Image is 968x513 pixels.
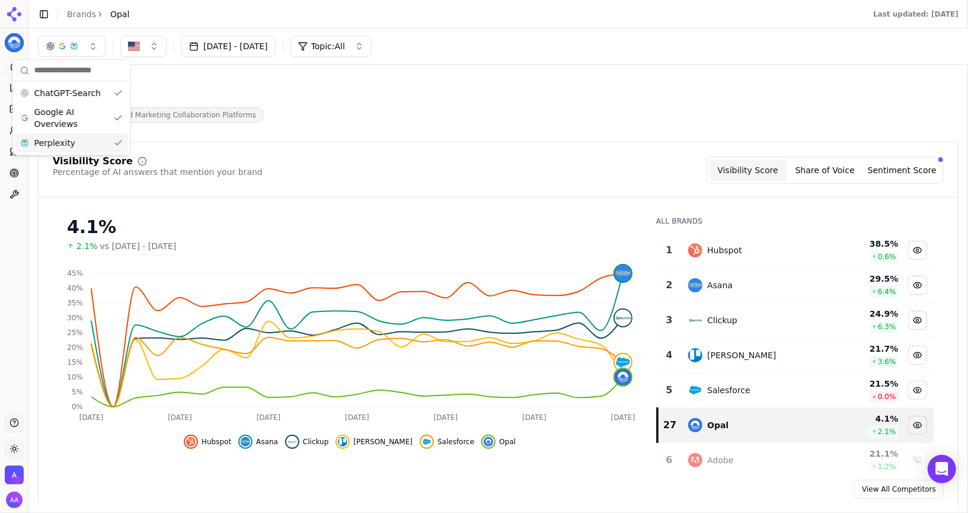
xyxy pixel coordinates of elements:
span: AI-Powered Marketing Collaboration Platforms [85,107,264,123]
img: hubspot [688,243,702,257]
tspan: [DATE] [79,413,103,422]
div: Open Intercom Messenger [928,455,956,483]
button: Hide salesforce data [908,381,927,400]
div: 29.5 % [827,273,899,285]
tspan: [DATE] [611,413,635,422]
span: Clickup [303,437,328,447]
tr: 6adobeAdobe21.1%1.2%Show adobe data [657,443,934,478]
img: salesforce [688,383,702,397]
button: Hide salesforce data [420,435,474,449]
img: asana [688,278,702,292]
div: 27 [663,418,676,432]
tr: 3clickupClickup24.9%6.3%Hide clickup data [657,303,934,338]
img: opal [484,437,493,447]
span: Topic: All [311,40,345,52]
tr: 4trello[PERSON_NAME]21.7%3.6%Hide trello data [657,338,934,373]
button: Visibility Score [710,160,787,181]
tspan: 45% [67,269,83,278]
div: Suggestions [13,81,130,155]
button: Open user button [6,492,23,508]
tspan: [DATE] [345,413,369,422]
span: Opal [110,8,129,20]
div: 24.9 % [827,308,899,320]
div: 4.1% [67,216,632,238]
img: adobe [688,453,702,467]
div: Salesforce [707,384,750,396]
nav: breadcrumb [67,8,129,20]
tspan: 0% [72,403,83,411]
img: clickup [615,310,631,326]
tspan: 5% [72,388,83,396]
div: 38.5 % [827,238,899,250]
div: 21.1 % [827,448,899,460]
span: [PERSON_NAME] [353,437,413,447]
span: 3.6 % [878,357,896,367]
button: Hide opal data [908,416,927,435]
img: US [128,40,140,52]
img: Alp Aysan [6,492,23,508]
a: Brands [67,9,96,19]
img: opal [615,369,631,385]
div: Last updated: [DATE] [873,9,959,19]
img: Opal [5,33,24,52]
div: 21.7 % [827,343,899,355]
img: salesforce [422,437,432,447]
tr: 2asanaAsana29.5%6.4%Hide asana data [657,268,934,303]
tr: 27opalOpal4.1%2.1%Hide opal data [657,408,934,443]
button: Current brand: Opal [5,33,24,52]
span: ChatGPT-Search [34,87,101,99]
button: Open organization switcher [5,466,24,485]
button: Hide asana data [238,435,278,449]
img: asana [241,437,250,447]
img: asana [615,265,631,282]
tspan: 10% [67,373,83,381]
img: opal [688,418,702,432]
span: 1.2 % [878,462,896,471]
span: 2.1% [76,240,98,252]
tspan: 15% [67,358,83,367]
div: 1 [662,243,676,257]
img: clickup [688,313,702,327]
div: 6 [662,453,676,467]
span: 6.3 % [878,322,896,332]
div: Adobe [707,454,733,466]
button: Hide clickup data [908,311,927,330]
span: Perplexity [34,137,75,149]
span: 6.4 % [878,287,896,297]
button: [DATE] - [DATE] [181,36,276,57]
span: Google AI Overviews [34,106,109,130]
button: Hide hubspot data [908,241,927,260]
tr: 5salesforceSalesforce21.5%0.0%Hide salesforce data [657,373,934,408]
img: Admin [5,466,24,485]
span: 0.6 % [878,252,896,262]
tspan: 20% [67,343,83,352]
div: Asana [707,279,733,291]
img: trello [338,437,347,447]
div: 21.5 % [827,378,899,390]
button: Sentiment Score [864,160,941,181]
div: Clickup [707,314,737,326]
div: 4.1 % [827,413,899,425]
tspan: [DATE] [168,413,191,422]
span: Opal [499,437,516,447]
button: Hide trello data [908,346,927,365]
tspan: [DATE] [257,413,280,422]
span: Asana [256,437,278,447]
span: Salesforce [437,437,474,447]
tspan: 40% [67,284,83,292]
div: 2 [662,278,676,292]
span: 2.1 % [878,427,896,436]
tspan: [DATE] [434,413,458,422]
span: Hubspot [202,437,231,447]
button: Hide trello data [336,435,413,449]
img: hubspot [186,437,196,447]
div: All Brands [656,216,934,226]
button: Hide asana data [908,276,927,295]
tspan: [DATE] [522,413,546,422]
div: 4 [662,348,676,362]
div: 5 [662,383,676,397]
div: Visibility Score [53,157,133,166]
button: Hide hubspot data [184,435,231,449]
div: Opal [85,84,264,103]
button: Share of Voice [787,160,864,181]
